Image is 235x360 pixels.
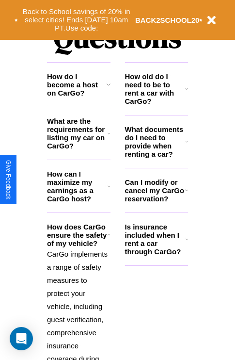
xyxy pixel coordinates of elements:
b: BACK2SCHOOL20 [135,16,200,24]
h3: Can I modify or cancel my CarGo reservation? [125,178,185,203]
h3: How do I become a host on CarGo? [47,72,107,97]
button: Back to School savings of 20% in select cities! Ends [DATE] 10am PT.Use code: [18,5,135,35]
h3: Is insurance included when I rent a car through CarGo? [125,223,186,256]
h3: How can I maximize my earnings as a CarGo host? [47,170,108,203]
h3: How old do I need to be to rent a car with CarGo? [125,72,186,105]
h3: What are the requirements for listing my car on CarGo? [47,117,108,150]
div: Open Intercom Messenger [10,327,33,350]
h3: How does CarGo ensure the safety of my vehicle? [47,223,108,247]
h3: What documents do I need to provide when renting a car? [125,125,186,158]
div: Give Feedback [5,160,12,199]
